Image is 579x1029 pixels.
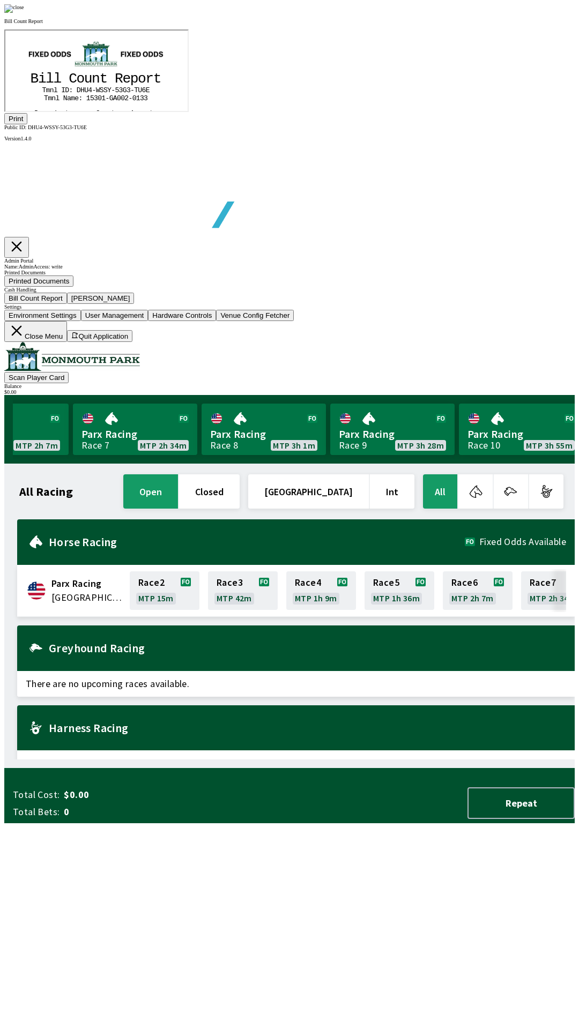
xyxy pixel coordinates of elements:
[330,404,455,455] a: Parx RacingRace 9MTP 3h 28m
[140,441,187,450] span: MTP 2h 34m
[67,330,132,342] button: Quit Application
[117,40,126,56] tspan: e
[479,538,566,546] span: Fixed Odds Available
[112,64,116,72] tspan: 0
[104,64,108,72] tspan: G
[4,18,575,24] p: Bill Count Report
[135,64,139,72] tspan: 3
[4,264,575,270] div: Name: Admin Access: write
[56,56,60,64] tspan: I
[4,287,575,293] div: Cash Handling
[132,40,141,56] tspan: o
[129,56,133,64] tspan: T
[44,56,49,64] tspan: n
[477,797,565,809] span: Repeat
[106,79,110,87] tspan: t
[217,594,252,602] span: MTP 42m
[117,56,122,64] tspan: G
[92,64,96,72] tspan: 0
[56,79,60,87] tspan: a
[67,293,135,304] button: [PERSON_NAME]
[110,56,114,64] tspan: 5
[4,275,73,287] button: Printed Documents
[467,441,501,450] div: Race 10
[49,644,566,652] h2: Greyhound Racing
[451,578,478,587] span: Race 6
[530,578,556,587] span: Race 7
[140,40,149,56] tspan: r
[140,79,145,87] tspan: n
[108,64,112,72] tspan: A
[48,79,53,87] tspan: i
[373,578,399,587] span: Race 5
[52,79,56,87] tspan: n
[73,404,197,455] a: Parx RacingRace 7MTP 2h 34m
[98,79,102,87] tspan: u
[295,594,337,602] span: MTP 1h 9m
[81,427,189,441] span: Parx Racing
[4,4,24,13] img: close
[295,578,321,587] span: Race 4
[44,79,49,87] tspan: m
[64,79,68,87] tspan: o
[137,79,141,87] tspan: u
[423,474,457,509] button: All
[81,310,149,321] button: User Management
[121,56,125,64] tspan: 3
[94,40,103,56] tspan: t
[102,79,106,87] tspan: n
[4,113,27,124] button: Print
[125,40,133,56] tspan: p
[130,571,199,610] a: Race2MTP 15m
[339,441,367,450] div: Race 9
[4,270,575,275] div: Printed Documents
[210,427,317,441] span: Parx Racing
[131,64,135,72] tspan: 1
[4,124,575,130] div: Public ID:
[42,64,47,72] tspan: m
[133,79,137,87] tspan: o
[138,578,165,587] span: Race 2
[179,474,240,509] button: closed
[94,56,99,64] tspan: S
[148,40,157,56] tspan: t
[106,56,110,64] tspan: -
[87,56,91,64] tspan: -
[467,787,575,819] button: Repeat
[102,56,106,64] tspan: Y
[4,258,575,264] div: Admin Portal
[91,79,95,87] tspan: C
[73,64,78,72] tspan: :
[48,56,53,64] tspan: l
[64,56,68,64] tspan: :
[4,321,67,342] button: Close Menu
[96,64,101,72] tspan: 1
[17,750,575,776] span: There are no upcoming races available.
[71,56,76,64] tspan: D
[217,578,243,587] span: Race 3
[25,40,34,56] tspan: B
[85,64,89,72] tspan: 5
[19,487,73,496] h1: All Racing
[373,594,420,602] span: MTP 1h 36m
[125,56,129,64] tspan: -
[50,64,55,72] tspan: l
[4,372,69,383] button: Scan Player Card
[120,64,124,72] tspan: 2
[94,79,99,87] tspan: o
[273,441,315,450] span: MTP 3h 1m
[133,56,137,64] tspan: U
[4,389,575,395] div: $ 0.00
[71,40,80,56] tspan: o
[39,64,43,72] tspan: T
[123,474,178,509] button: open
[397,441,444,450] span: MTP 3h 28m
[28,124,87,130] span: DHU4-WSSY-53G3-TU6E
[4,383,575,389] div: Balance
[4,342,140,371] img: venue logo
[208,571,278,610] a: Race3MTP 42m
[91,56,95,64] tspan: W
[29,141,337,255] img: global tote logo
[63,40,72,56] tspan: C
